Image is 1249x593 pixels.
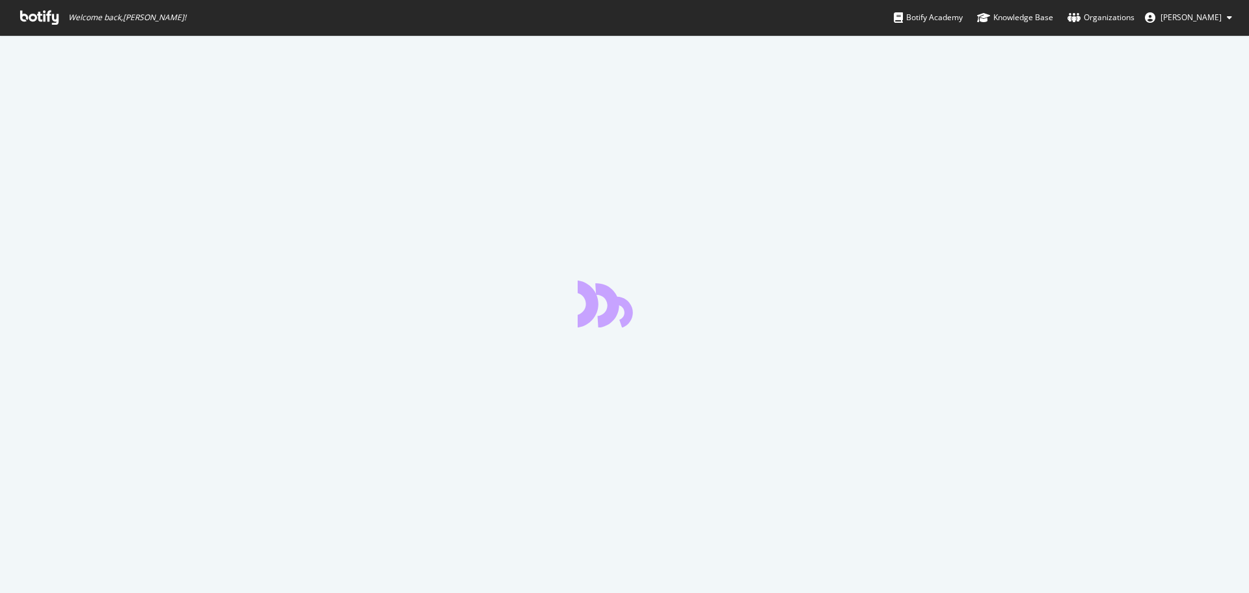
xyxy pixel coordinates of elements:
[68,12,186,23] span: Welcome back, [PERSON_NAME] !
[1135,7,1242,28] button: [PERSON_NAME]
[894,11,963,24] div: Botify Academy
[578,281,671,327] div: animation
[1161,12,1222,23] span: Tania Johnston
[1068,11,1135,24] div: Organizations
[977,11,1053,24] div: Knowledge Base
